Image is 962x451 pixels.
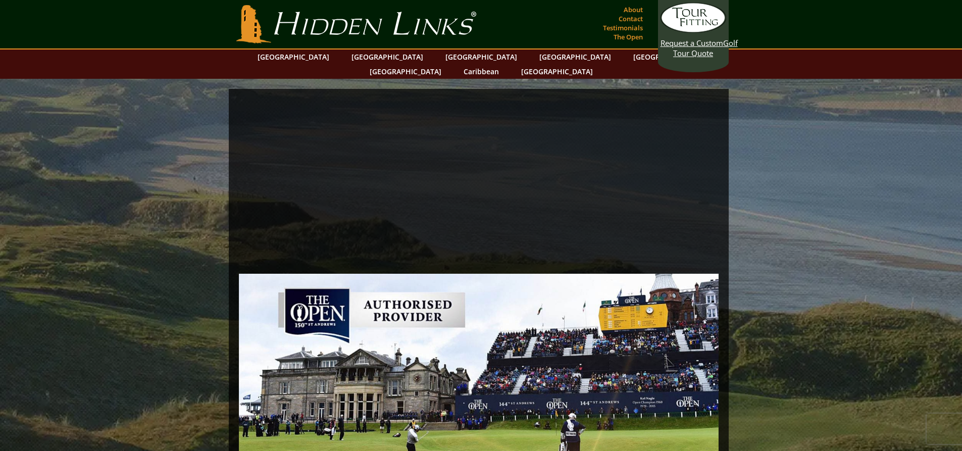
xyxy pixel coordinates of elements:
a: [GEOGRAPHIC_DATA] [628,49,710,64]
iframe: Sir-Nick-Favorite-memories-from-St-Andrews [323,99,634,274]
span: Request a Custom [661,38,723,48]
a: Testimonials [600,21,645,35]
a: The Open [611,30,645,44]
a: About [621,3,645,17]
a: [GEOGRAPHIC_DATA] [440,49,522,64]
a: Caribbean [459,64,504,79]
a: [GEOGRAPHIC_DATA] [365,64,446,79]
a: [GEOGRAPHIC_DATA] [346,49,428,64]
a: [GEOGRAPHIC_DATA] [516,64,598,79]
a: [GEOGRAPHIC_DATA] [534,49,616,64]
a: [GEOGRAPHIC_DATA] [252,49,334,64]
a: Contact [616,12,645,26]
a: Request a CustomGolf Tour Quote [661,3,726,58]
